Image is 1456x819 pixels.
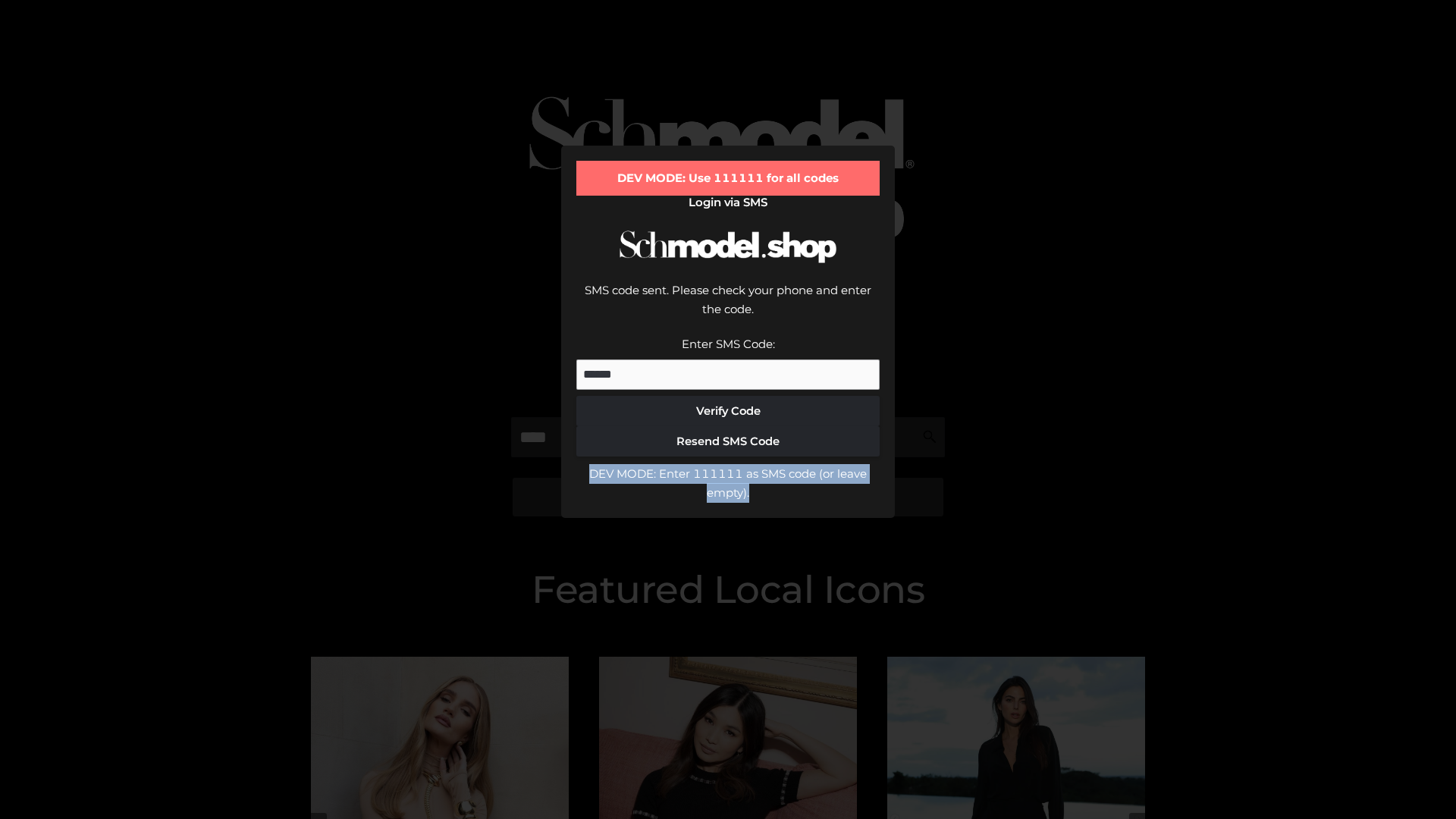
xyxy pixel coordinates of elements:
h2: Login via SMS [576,196,880,209]
div: DEV MODE: Enter 111111 as SMS code (or leave empty). [576,464,880,503]
div: DEV MODE: Use 111111 for all codes [576,161,880,196]
button: Verify Code [576,396,880,426]
label: Enter SMS Code: [682,337,775,351]
img: Schmodel Logo [614,217,842,277]
div: SMS code sent. Please check your phone and enter the code. [576,281,880,334]
button: Resend SMS Code [576,426,880,457]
